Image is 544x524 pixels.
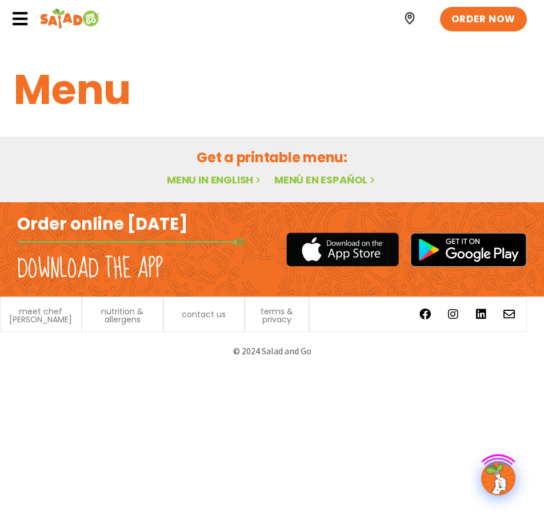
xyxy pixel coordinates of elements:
img: appstore [286,231,399,268]
img: google_play [410,233,527,267]
h2: Get a printable menu: [14,147,530,167]
a: terms & privacy [251,307,303,323]
span: ORDER NOW [451,13,515,26]
img: Header logo [40,7,100,30]
h2: Download the app [17,253,163,285]
a: meet chef [PERSON_NAME] [6,307,75,323]
img: fork [17,239,246,245]
a: Menu in English [167,173,263,187]
a: Menú en español [274,173,377,187]
h1: Menu [14,59,530,121]
a: nutrition & allergens [88,307,157,323]
a: contact us [182,310,226,318]
a: ORDER NOW [440,7,527,32]
h2: Order online [DATE] [17,214,188,235]
p: © 2024 Salad and Go [11,343,533,359]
